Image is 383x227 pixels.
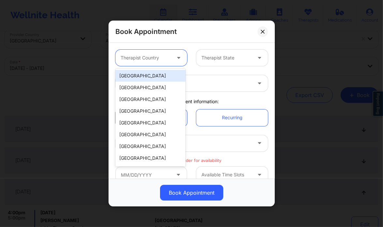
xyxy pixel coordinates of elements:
div: [GEOGRAPHIC_DATA] [115,70,185,82]
button: Book Appointment [160,185,223,201]
input: MM/DD/YYYY [115,167,187,183]
a: Recurring [196,109,268,126]
div: [GEOGRAPHIC_DATA] [115,105,185,117]
div: [GEOGRAPHIC_DATA] [115,82,185,93]
p: Select provider for availability [115,157,268,164]
div: [GEOGRAPHIC_DATA] [115,164,185,176]
div: Appointment information: [111,98,273,105]
div: [GEOGRAPHIC_DATA] [115,140,185,152]
div: [GEOGRAPHIC_DATA] [115,117,185,129]
div: [GEOGRAPHIC_DATA] [115,93,185,105]
div: [GEOGRAPHIC_DATA] [115,152,185,164]
h2: Book Appointment [115,27,177,36]
div: [GEOGRAPHIC_DATA] [115,129,185,140]
a: Single [115,109,187,126]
